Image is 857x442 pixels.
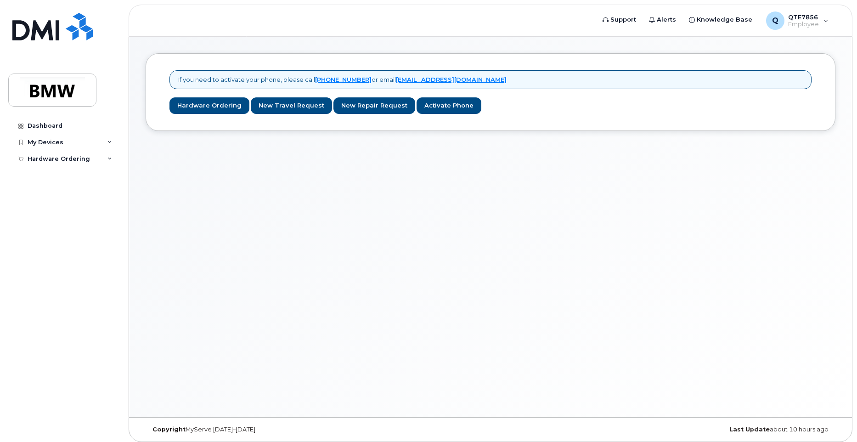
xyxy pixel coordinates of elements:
[396,76,507,83] a: [EMAIL_ADDRESS][DOMAIN_NAME]
[729,426,770,433] strong: Last Update
[251,97,332,114] a: New Travel Request
[605,426,835,433] div: about 10 hours ago
[169,97,249,114] a: Hardware Ordering
[417,97,481,114] a: Activate Phone
[152,426,186,433] strong: Copyright
[315,76,372,83] a: [PHONE_NUMBER]
[178,75,507,84] p: If you need to activate your phone, please call or email
[146,426,376,433] div: MyServe [DATE]–[DATE]
[333,97,415,114] a: New Repair Request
